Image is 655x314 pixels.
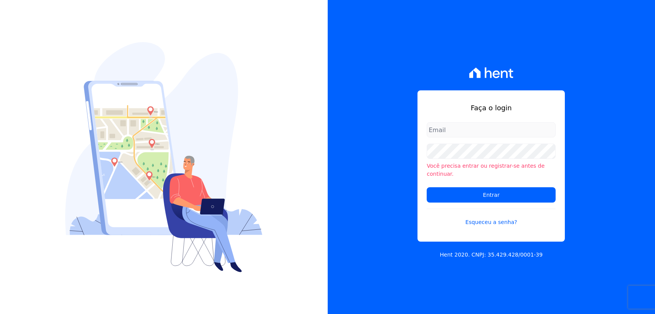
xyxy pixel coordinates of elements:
p: Hent 2020. CNPJ: 35.429.428/0001-39 [440,251,543,259]
h1: Faça o login [427,103,556,113]
input: Entrar [427,187,556,203]
img: Login [65,42,262,272]
li: Você precisa entrar ou registrar-se antes de continuar. [427,162,556,178]
a: Esqueceu a senha? [427,209,556,226]
input: Email [427,122,556,137]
